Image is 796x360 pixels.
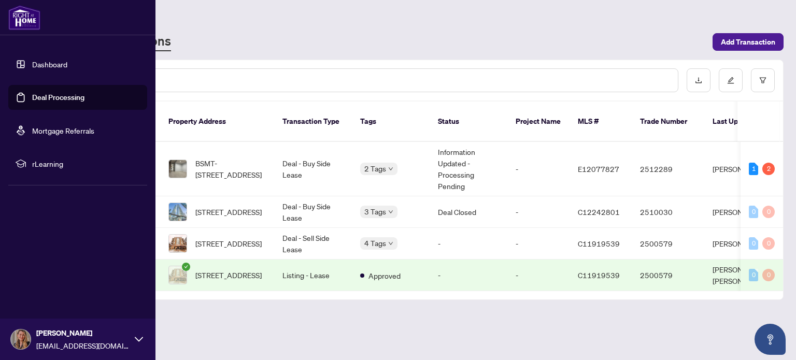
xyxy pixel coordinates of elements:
[430,196,507,228] td: Deal Closed
[719,68,743,92] button: edit
[274,102,352,142] th: Transaction Type
[388,166,393,171] span: down
[687,68,710,92] button: download
[632,260,704,291] td: 2500579
[169,203,187,221] img: thumbnail-img
[430,228,507,260] td: -
[32,93,84,102] a: Deal Processing
[570,102,632,142] th: MLS #
[632,142,704,196] td: 2512289
[430,102,507,142] th: Status
[169,235,187,252] img: thumbnail-img
[274,196,352,228] td: Deal - Buy Side Lease
[352,102,430,142] th: Tags
[195,157,266,180] span: BSMT-[STREET_ADDRESS]
[160,102,274,142] th: Property Address
[704,102,782,142] th: Last Updated By
[632,228,704,260] td: 2500579
[695,77,702,84] span: download
[368,270,401,281] span: Approved
[364,206,386,218] span: 3 Tags
[762,269,775,281] div: 0
[195,206,262,218] span: [STREET_ADDRESS]
[578,164,619,174] span: E12077827
[507,260,570,291] td: -
[32,126,94,135] a: Mortgage Referrals
[364,163,386,175] span: 2 Tags
[749,269,758,281] div: 0
[762,237,775,250] div: 0
[727,77,734,84] span: edit
[195,238,262,249] span: [STREET_ADDRESS]
[274,142,352,196] td: Deal - Buy Side Lease
[507,102,570,142] th: Project Name
[749,163,758,175] div: 1
[430,142,507,196] td: Information Updated - Processing Pending
[182,263,190,271] span: check-circle
[759,77,766,84] span: filter
[632,102,704,142] th: Trade Number
[274,228,352,260] td: Deal - Sell Side Lease
[578,239,620,248] span: C11919539
[388,241,393,246] span: down
[749,206,758,218] div: 0
[704,260,782,291] td: [PERSON_NAME] [PERSON_NAME]
[36,340,130,351] span: [EMAIL_ADDRESS][DOMAIN_NAME]
[762,163,775,175] div: 2
[169,266,187,284] img: thumbnail-img
[507,196,570,228] td: -
[32,60,67,69] a: Dashboard
[713,33,784,51] button: Add Transaction
[762,206,775,218] div: 0
[430,260,507,291] td: -
[11,329,31,349] img: Profile Icon
[632,196,704,228] td: 2510030
[704,228,782,260] td: [PERSON_NAME]
[169,160,187,178] img: thumbnail-img
[578,207,620,217] span: C12242801
[751,68,775,92] button: filter
[749,237,758,250] div: 0
[507,228,570,260] td: -
[195,269,262,281] span: [STREET_ADDRESS]
[578,270,620,280] span: C11919539
[36,327,130,339] span: [PERSON_NAME]
[388,209,393,214] span: down
[704,196,782,228] td: [PERSON_NAME]
[721,34,775,50] span: Add Transaction
[507,142,570,196] td: -
[364,237,386,249] span: 4 Tags
[8,5,40,30] img: logo
[274,260,352,291] td: Listing - Lease
[704,142,782,196] td: [PERSON_NAME]
[755,324,786,355] button: Open asap
[32,158,140,169] span: rLearning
